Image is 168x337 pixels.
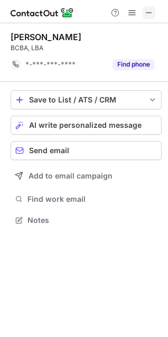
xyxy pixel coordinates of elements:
[29,96,143,104] div: Save to List / ATS / CRM
[11,192,162,207] button: Find work email
[29,146,69,155] span: Send email
[11,6,74,19] img: ContactOut v5.3.10
[11,213,162,228] button: Notes
[11,141,162,160] button: Send email
[11,116,162,135] button: AI write personalized message
[11,90,162,109] button: save-profile-one-click
[11,166,162,185] button: Add to email campaign
[11,43,162,53] div: BCBA, LBA
[11,32,81,42] div: [PERSON_NAME]
[27,216,157,225] span: Notes
[27,194,157,204] span: Find work email
[29,172,113,180] span: Add to email campaign
[113,59,154,70] button: Reveal Button
[29,121,142,129] span: AI write personalized message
